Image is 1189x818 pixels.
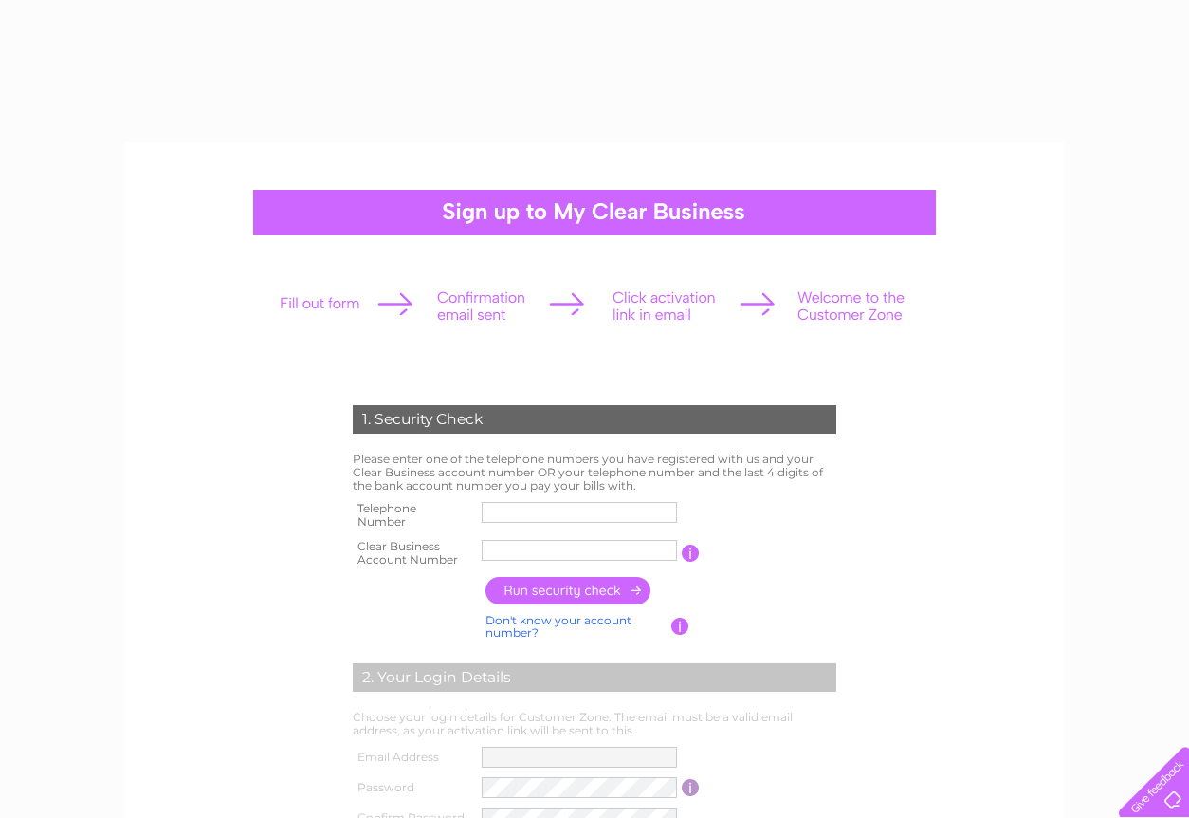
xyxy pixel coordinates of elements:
[682,779,700,796] input: Information
[348,496,477,534] th: Telephone Number
[348,772,477,803] th: Password
[353,405,836,434] div: 1. Security Check
[682,545,700,562] input: Information
[348,706,841,742] td: Choose your login details for Customer Zone. The email must be a valid email address, as your act...
[671,618,689,635] input: Information
[485,613,631,641] a: Don't know your account number?
[348,534,477,572] th: Clear Business Account Number
[353,663,836,692] div: 2. Your Login Details
[348,742,477,772] th: Email Address
[348,448,841,496] td: Please enter one of the telephone numbers you have registered with us and your Clear Business acc...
